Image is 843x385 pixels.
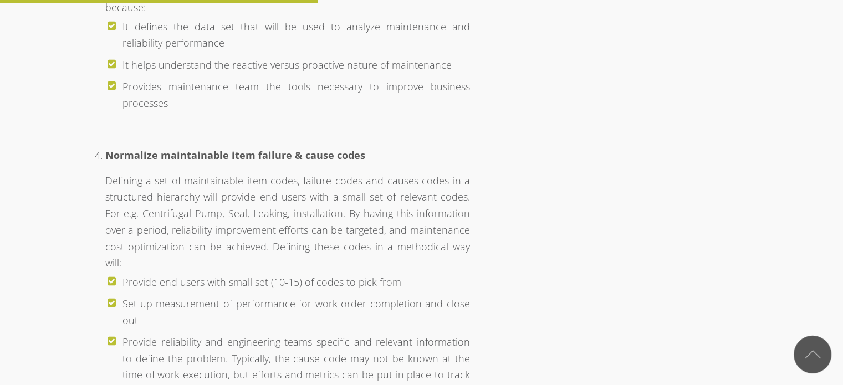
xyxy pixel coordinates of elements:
li: Provide end users with small set (10-15) of codes to pick from [122,271,470,293]
li: Provides maintenance team the tools necessary to improve business processes [122,76,470,114]
li: It defines the data set that will be used to analyze maintenance and reliability performance [122,16,470,54]
li: Set-up measurement of performance for work order completion and close out [122,292,470,331]
li: It helps understand the reactive versus proactive nature of maintenance [122,54,470,76]
strong: Normalize maintainable item failure & cause codes [105,148,365,162]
